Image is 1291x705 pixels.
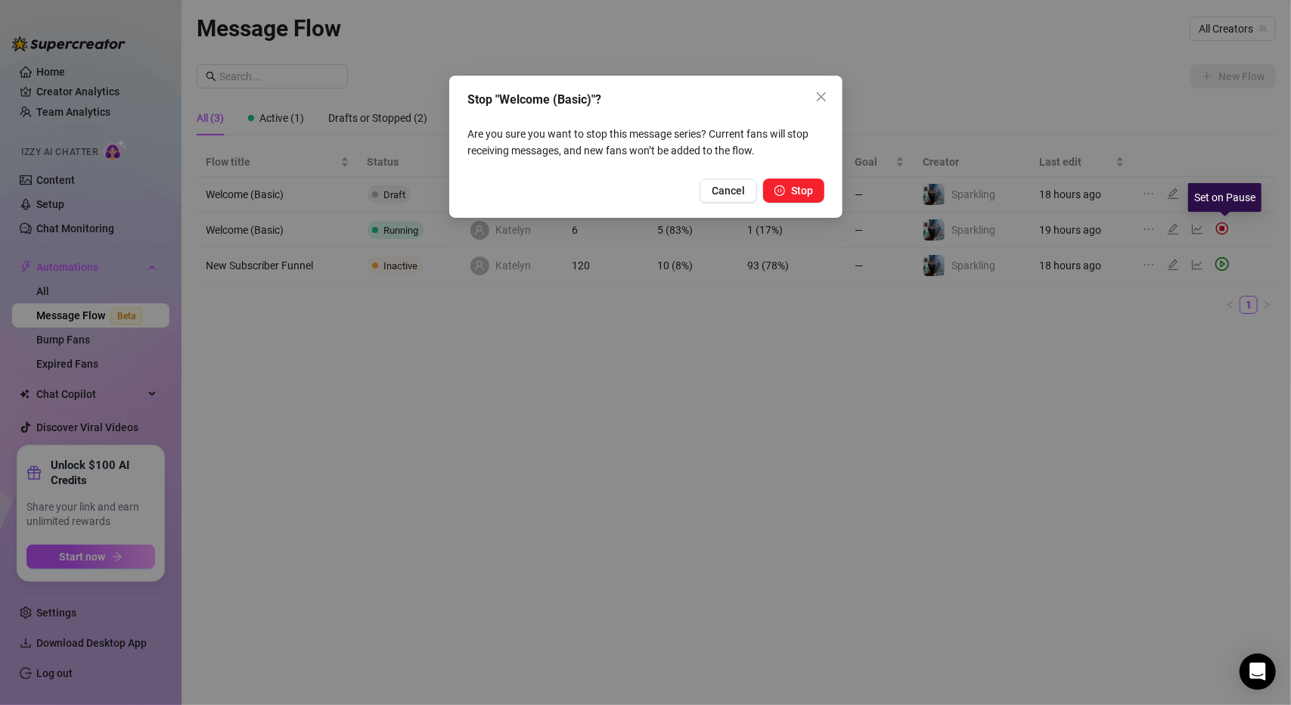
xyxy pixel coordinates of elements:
[815,91,827,103] span: close
[467,91,824,109] div: Stop "Welcome (Basic)"?
[791,185,813,197] span: Stop
[809,91,833,103] span: Close
[1188,183,1262,212] div: Set on Pause
[763,179,824,203] button: Stop
[700,179,757,203] button: Cancel
[712,185,745,197] span: Cancel
[1240,654,1276,690] div: Open Intercom Messenger
[774,185,785,196] span: pause-circle
[809,85,833,109] button: Close
[467,126,824,159] p: Are you sure you want to stop this message series? Current fans will stop receiving messages, and...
